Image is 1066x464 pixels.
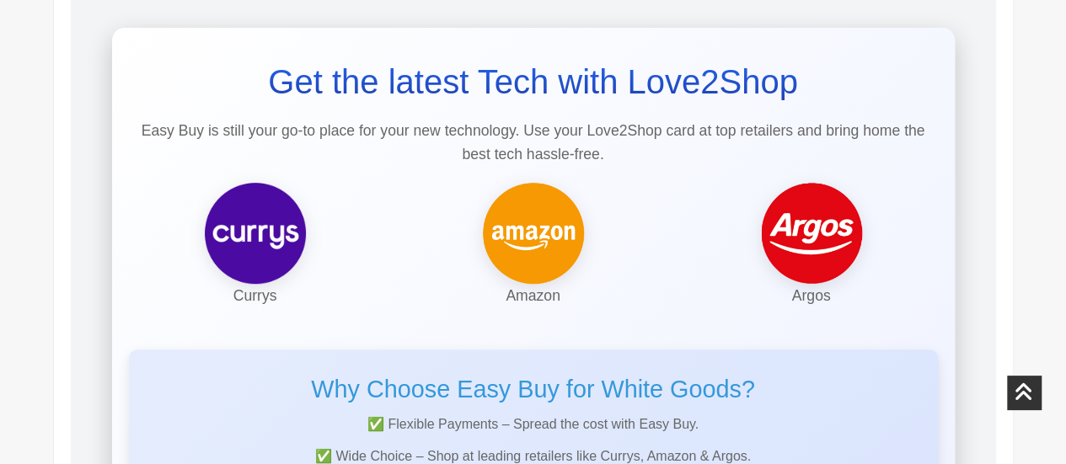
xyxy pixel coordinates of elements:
h1: Get the latest Tech with Love2Shop [129,61,938,102]
p: Easy Buy is still your go-to place for your new technology. Use your Love2Shop card at top retail... [129,119,938,166]
p: Amazon [407,284,660,307]
p: Argos [685,284,938,307]
img: Currys Logo [205,183,306,284]
p: Currys [129,284,382,307]
p: ✅ Flexible Payments – Spread the cost with Easy Buy. [146,413,921,436]
h2: Why Choose Easy Buy for White Goods? [146,375,921,404]
img: Argos [761,183,862,284]
img: Amazon [483,183,584,284]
